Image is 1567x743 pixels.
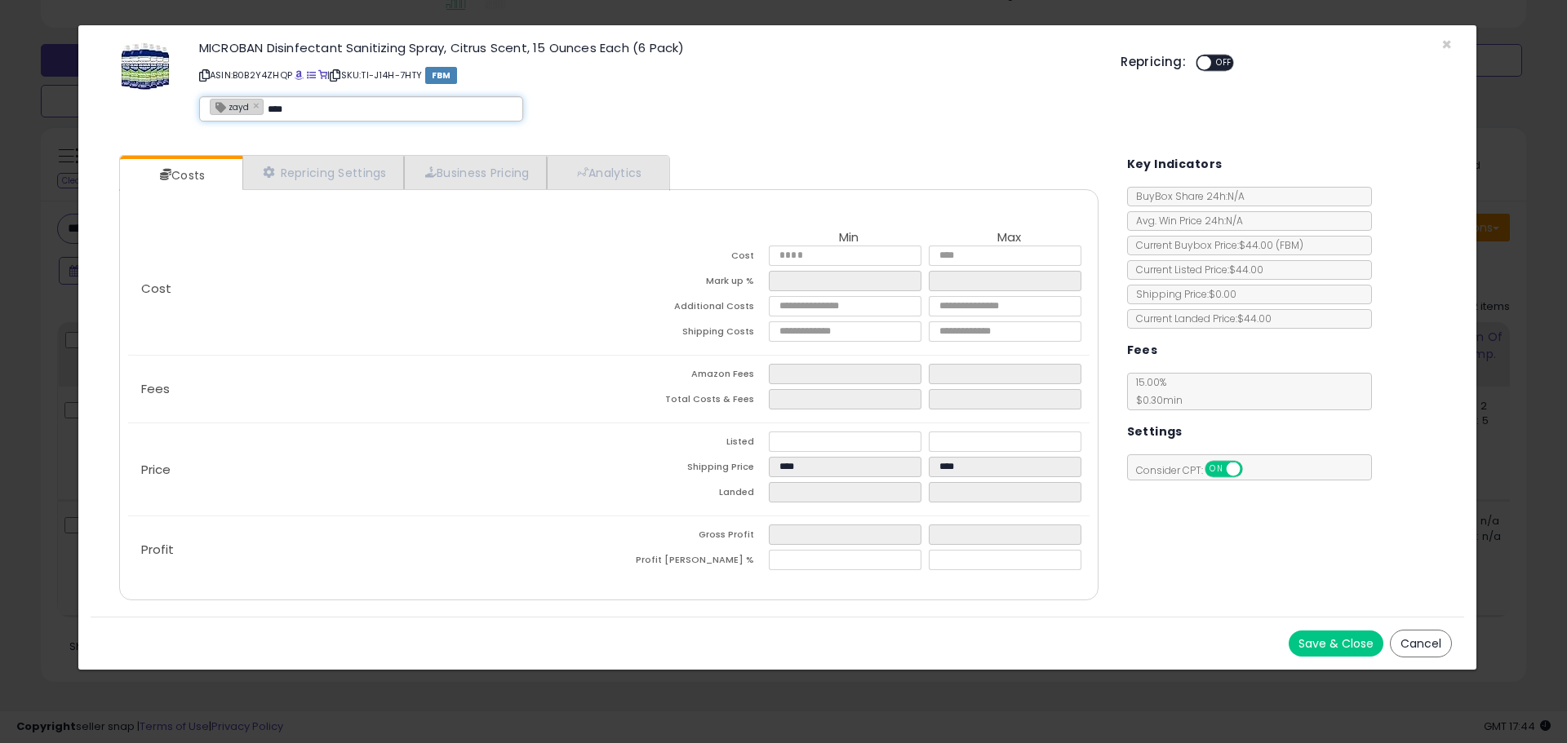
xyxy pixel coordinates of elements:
span: ON [1206,462,1227,476]
td: Total Costs & Fees [609,389,769,414]
span: FBM [425,67,458,84]
span: BuyBox Share 24h: N/A [1128,189,1245,203]
span: $44.00 [1239,238,1303,252]
a: Analytics [547,156,668,189]
span: zayd [211,100,249,113]
a: Costs [120,159,241,192]
span: ( FBM ) [1276,238,1303,252]
span: Current Listed Price: $44.00 [1128,263,1263,276]
button: Save & Close [1289,630,1383,657]
a: BuyBox page [295,69,304,82]
a: Business Pricing [404,156,547,189]
td: Landed [609,482,769,507]
p: Profit [128,543,609,556]
p: Price [128,463,609,476]
span: Current Landed Price: $44.00 [1128,312,1272,325]
a: Repricing Settings [242,156,404,189]
button: Cancel [1390,630,1452,657]
td: Cost [609,245,769,271]
td: Gross Profit [609,524,769,550]
td: Shipping Price [609,457,769,482]
p: Cost [128,282,609,295]
span: OFF [1240,462,1266,476]
td: Shipping Costs [609,321,769,347]
span: OFF [1211,56,1237,70]
img: 51o7Gg+fdyL._SL60_.jpg [121,42,170,91]
a: × [253,98,263,113]
span: Consider CPT: [1128,463,1264,477]
span: Shipping Price: $0.00 [1128,287,1236,301]
span: Current Buybox Price: [1128,238,1303,252]
td: Mark up % [609,271,769,296]
td: Profit [PERSON_NAME] % [609,550,769,575]
p: Fees [128,383,609,396]
a: Your listing only [318,69,327,82]
span: 15.00 % [1128,375,1183,407]
th: Max [929,231,1089,245]
p: ASIN: B0B2Y4ZHQP | SKU: TI-J14H-7HTY [199,62,1096,88]
h5: Repricing: [1121,55,1186,69]
span: × [1441,33,1452,56]
td: Amazon Fees [609,364,769,389]
h5: Fees [1127,340,1158,360]
h5: Settings [1127,422,1183,442]
h5: Key Indicators [1127,154,1223,175]
td: Additional Costs [609,296,769,321]
th: Min [769,231,929,245]
span: $0.30 min [1128,393,1183,407]
td: Listed [609,431,769,457]
a: All offer listings [307,69,316,82]
span: Avg. Win Price 24h: N/A [1128,214,1243,228]
h3: MICROBAN Disinfectant Sanitizing Spray, Citrus Scent, 15 Ounces Each (6 Pack) [199,42,1096,54]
